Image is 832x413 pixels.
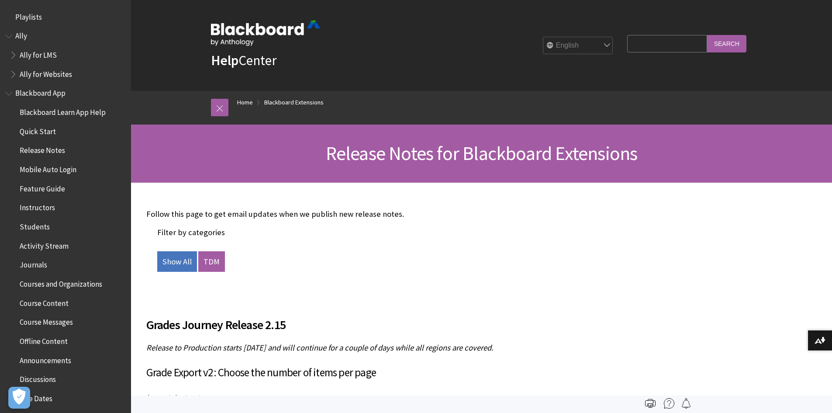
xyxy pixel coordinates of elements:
[20,67,72,79] span: Ally for Websites
[20,277,102,288] span: Courses and Organizations
[264,97,324,108] a: Blackboard Extensions
[5,29,126,82] nav: Book outline for Anthology Ally Help
[543,37,613,55] select: Site Language Selector
[20,48,57,59] span: Ally for LMS
[664,398,674,409] img: More help
[20,353,71,365] span: Announcements
[146,305,688,334] h2: Grades Journey Release 2.15
[20,334,68,346] span: Offline Content
[20,105,106,117] span: Blackboard Learn App Help
[5,10,126,24] nav: Book outline for Playlists
[20,391,52,403] span: Due Dates
[20,219,50,231] span: Students
[645,398,656,409] img: Print
[146,343,494,353] span: Release to Production starts [DATE] and will continue for a couple of days while all regions are ...
[237,97,253,108] a: Home
[20,143,65,155] span: Release Notes
[15,10,42,21] span: Playlists
[146,364,688,381] h3: Grade Export v2: Choose the number of items per page
[20,258,47,270] span: Journals
[15,86,66,98] span: Blackboard App
[211,52,276,69] a: HelpCenter
[157,227,225,237] label: Filter by categories
[198,251,225,272] a: TDM
[326,141,638,165] span: Release Notes for Blackboard Extensions
[20,372,56,384] span: Discussions
[20,201,55,212] span: Instructors
[20,124,56,136] span: Quick Start
[20,162,76,174] span: Mobile Auto Login
[8,387,30,409] button: Open Preferences
[20,296,69,308] span: Course Content
[20,181,65,193] span: Feature Guide
[707,35,746,52] input: Search
[146,392,211,403] span: Impact: Instructors
[20,315,73,327] span: Course Messages
[157,251,197,272] a: Show All
[211,21,320,46] img: Blackboard by Anthology
[146,208,688,220] p: Follow this page to get email updates when we publish new release notes.
[211,52,238,69] strong: Help
[15,29,27,41] span: Ally
[681,398,691,409] img: Follow this page
[20,239,69,250] span: Activity Stream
